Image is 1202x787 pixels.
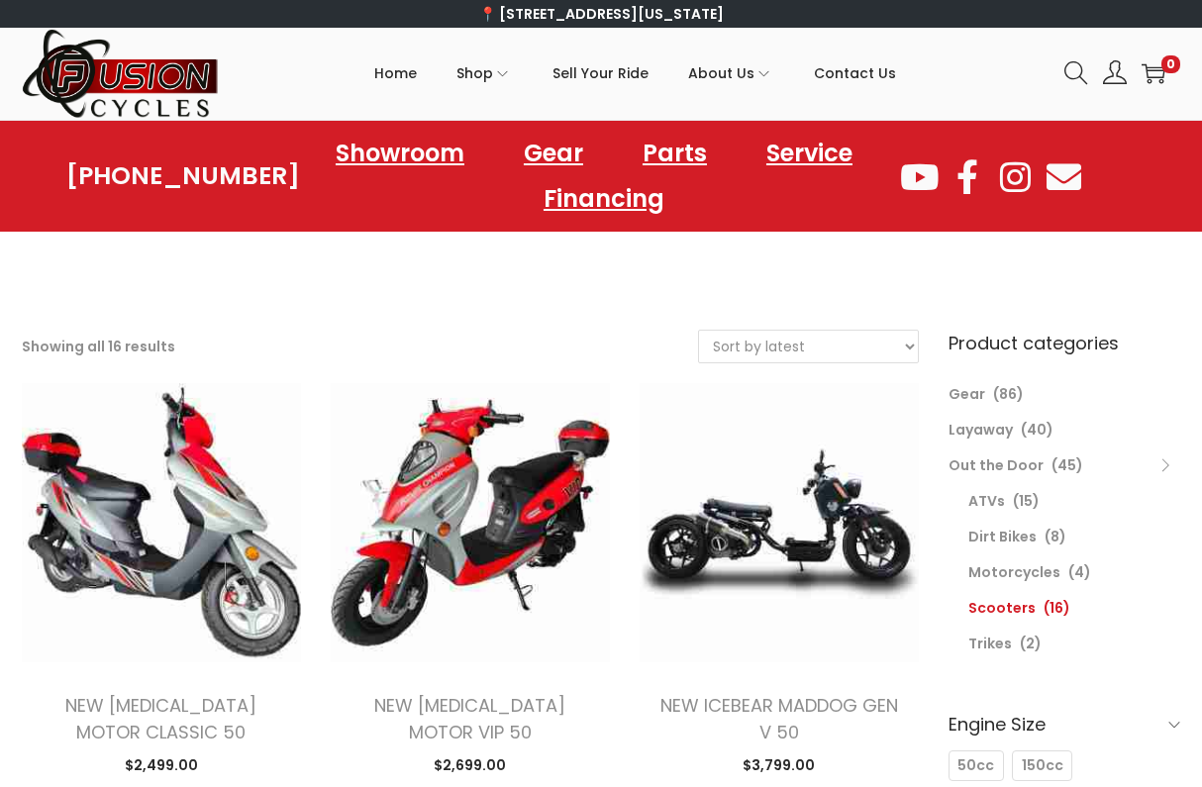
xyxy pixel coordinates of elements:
select: Shop order [699,331,918,362]
a: [PHONE_NUMBER] [66,162,300,190]
a: ATVs [968,491,1005,511]
span: 2,699.00 [434,755,506,775]
h6: Engine Size [949,701,1180,747]
span: About Us [688,49,754,98]
a: Shop [456,29,513,118]
span: $ [743,755,751,775]
a: 📍 [STREET_ADDRESS][US_STATE] [479,4,724,24]
span: (2) [1020,634,1042,653]
a: NEW [MEDICAL_DATA] MOTOR CLASSIC 50 [65,693,256,744]
span: (40) [1021,420,1053,440]
a: Motorcycles [968,562,1060,582]
a: Parts [623,131,727,176]
span: 2,499.00 [125,755,198,775]
span: (15) [1013,491,1040,511]
a: NEW [MEDICAL_DATA] MOTOR VIP 50 [374,693,565,744]
a: Layaway [949,420,1013,440]
span: $ [125,755,134,775]
nav: Menu [300,131,897,222]
span: 50cc [957,755,994,776]
a: Sell Your Ride [552,29,649,118]
a: NEW ICEBEAR MADDOG GEN V 50 [660,693,898,744]
span: 3,799.00 [743,755,815,775]
span: (86) [993,384,1024,404]
span: (4) [1068,562,1091,582]
nav: Primary navigation [220,29,1050,118]
span: Contact Us [814,49,896,98]
span: 150cc [1022,755,1063,776]
a: Showroom [316,131,484,176]
a: Gear [504,131,603,176]
a: About Us [688,29,774,118]
span: (45) [1052,455,1083,475]
a: Scooters [968,598,1036,618]
span: $ [434,755,443,775]
a: Out the Door [949,455,1044,475]
span: Home [374,49,417,98]
span: (8) [1045,527,1066,546]
a: Service [747,131,872,176]
a: Gear [949,384,985,404]
a: 0 [1142,61,1165,85]
span: Sell Your Ride [552,49,649,98]
a: Dirt Bikes [968,527,1037,546]
p: Showing all 16 results [22,333,175,360]
h6: Product categories [949,330,1180,356]
img: Woostify retina logo [22,28,220,120]
a: Home [374,29,417,118]
a: Contact Us [814,29,896,118]
span: Shop [456,49,493,98]
a: Trikes [968,634,1012,653]
a: Financing [524,176,684,222]
span: (16) [1044,598,1070,618]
